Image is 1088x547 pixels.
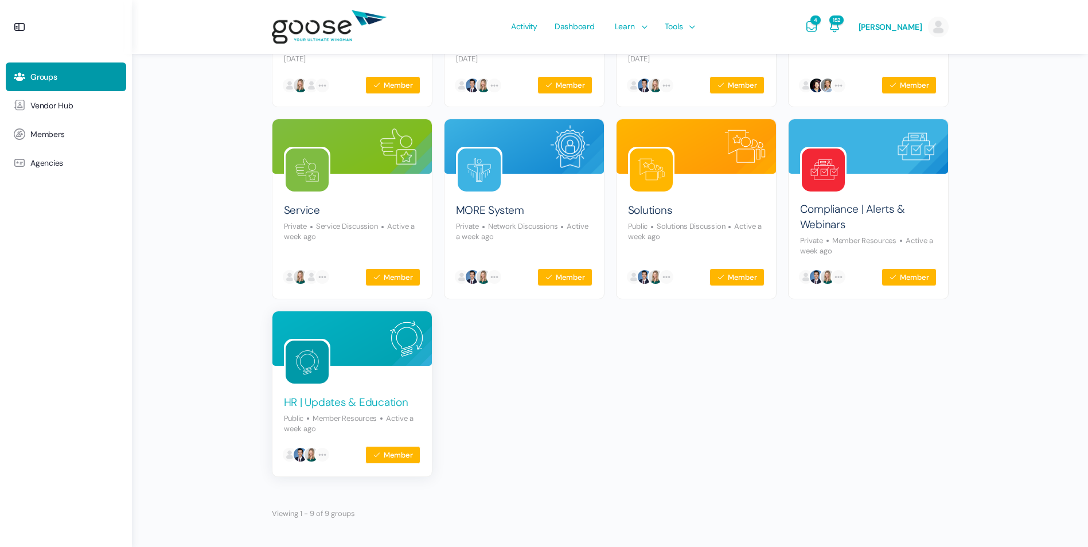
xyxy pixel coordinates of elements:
span: Solutions Discussion [648,221,725,231]
img: Taylor Morales [820,269,836,285]
button: Member [882,268,936,286]
img: Taylor Morales [475,269,492,285]
span: 4 [810,15,820,25]
img: Alexandra Griffin [303,77,319,93]
a: Service [284,203,320,218]
button: Member [365,268,420,286]
a: Vendor Hub [6,91,126,120]
img: Group logo of Solutions [630,149,673,192]
p: Active a week ago [800,236,934,256]
img: Taylor Morales [648,77,664,93]
span: Member Resources [303,413,377,423]
img: Taylor Morales [293,269,309,285]
img: Nicholas Warnecke [809,269,825,285]
iframe: Chat Widget [1031,492,1088,547]
span: 152 [829,15,843,25]
img: Taylor Morales [475,77,492,93]
img: Taylor Morales [293,77,309,93]
button: Member [709,268,764,286]
img: Eliza Leder [820,77,836,93]
span: Vendor Hub [30,101,73,111]
a: MORE System [456,203,524,218]
button: Member [537,76,592,94]
img: Nicholas Warnecke [465,269,481,285]
span: Private [456,221,479,231]
img: Jane Sye [282,77,298,93]
img: Group cover image [444,119,604,174]
span: Agencies [30,158,63,168]
span: Private [284,221,307,231]
span: Private [800,236,823,245]
img: Jane Sye [798,77,814,93]
img: Group logo of Compliance | Alerts & Webinars [802,149,845,192]
a: Members [6,120,126,149]
img: Jane Sye [626,269,642,285]
img: Nicholas Warnecke [637,77,653,93]
img: Group cover image [272,311,432,366]
img: Group cover image [617,119,776,174]
img: Group logo of HR | Updates & Education [286,341,329,384]
img: Alexandra Griffin [303,269,319,285]
p: Viewing 1 - 9 of 9 groups [272,506,355,521]
span: Public [284,413,304,423]
img: Jane Sye [282,269,298,285]
span: Network Discussions [479,221,557,231]
img: Jane Sye [798,269,814,285]
img: Group logo of MORE System [458,149,501,192]
img: Nicholas Warnecke [637,269,653,285]
p: Active a week ago [456,221,589,241]
button: Member [709,76,764,94]
img: Jane Sye [454,77,470,93]
img: Jane Sye [282,447,298,463]
span: Member Resources [823,236,896,245]
img: Jane Sye [626,77,642,93]
span: Service Discussion [307,221,378,231]
span: Public [628,221,648,231]
img: Nicholas Warnecke [465,77,481,93]
span: [PERSON_NAME] [859,22,922,32]
img: Jane Sye [454,269,470,285]
a: Compliance | Alerts & Webinars [800,202,937,232]
p: Active a week ago [284,221,415,241]
img: Taylor Morales [303,447,319,463]
p: Active a week ago [628,221,762,241]
a: Agencies [6,149,126,177]
button: Member [365,76,420,94]
a: HR | Updates & Education [284,395,408,411]
span: Members [30,130,64,139]
img: Group cover image [272,119,432,174]
img: Nicholas Warnecke [293,447,309,463]
button: Member [537,268,592,286]
img: Taylor Morales [648,269,664,285]
p: Active a week ago [284,413,414,433]
img: Vanessa Davis [809,77,825,93]
span: Groups [30,72,57,82]
img: Group cover image [789,119,948,174]
button: Member [882,76,936,94]
img: Group logo of Service [286,149,329,192]
a: Solutions [628,203,672,218]
a: Groups [6,62,126,91]
button: Member [365,446,420,464]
